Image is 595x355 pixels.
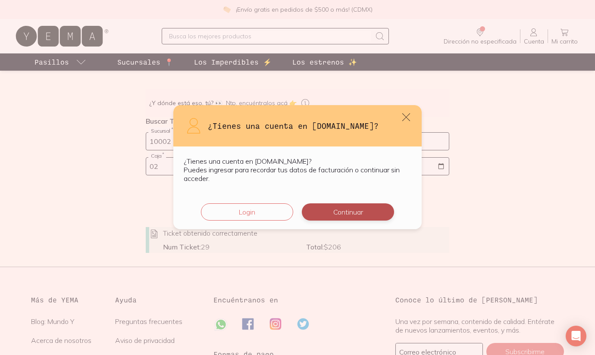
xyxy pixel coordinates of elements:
[173,105,422,229] div: default
[184,157,411,183] p: ¿Tienes una cuenta en [DOMAIN_NAME]? Puedes ingresar para recordar tus datos de facturación o con...
[201,203,293,221] button: Login
[302,203,394,221] button: Continuar
[566,326,586,346] div: Open Intercom Messenger
[208,120,411,131] h3: ¿Tienes una cuenta en [DOMAIN_NAME]?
